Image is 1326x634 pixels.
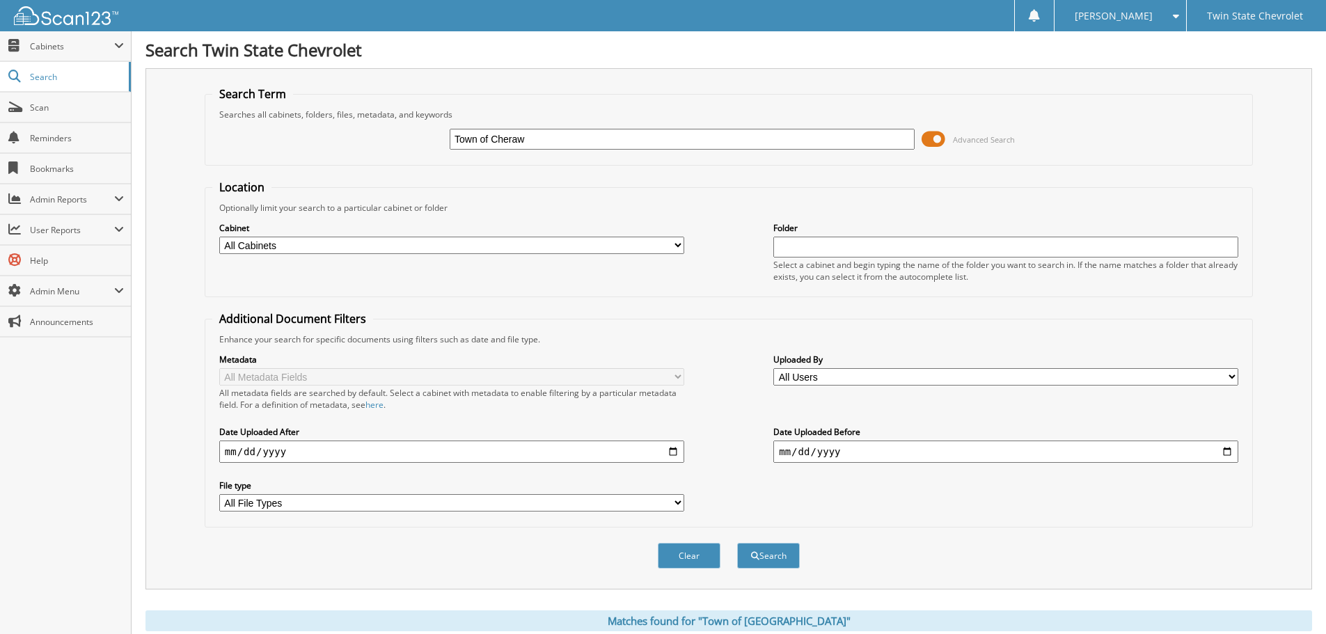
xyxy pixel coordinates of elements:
span: User Reports [30,224,114,236]
span: Help [30,255,124,267]
span: Reminders [30,132,124,144]
label: Cabinet [219,222,684,234]
span: Announcements [30,316,124,328]
h1: Search Twin State Chevrolet [145,38,1312,61]
div: Enhance your search for specific documents using filters such as date and file type. [212,333,1245,345]
label: Uploaded By [773,354,1238,365]
legend: Location [212,180,271,195]
span: Cabinets [30,40,114,52]
span: Admin Reports [30,193,114,205]
span: Bookmarks [30,163,124,175]
button: Clear [658,543,720,569]
div: All metadata fields are searched by default. Select a cabinet with metadata to enable filtering b... [219,387,684,411]
button: Search [737,543,800,569]
span: Advanced Search [953,134,1015,145]
span: Scan [30,102,124,113]
label: Metadata [219,354,684,365]
img: scan123-logo-white.svg [14,6,118,25]
span: Search [30,71,122,83]
div: Searches all cabinets, folders, files, metadata, and keywords [212,109,1245,120]
div: Select a cabinet and begin typing the name of the folder you want to search in. If the name match... [773,259,1238,283]
input: end [773,441,1238,463]
label: Date Uploaded After [219,426,684,438]
label: Date Uploaded Before [773,426,1238,438]
span: Admin Menu [30,285,114,297]
legend: Additional Document Filters [212,311,373,326]
div: Matches found for "Town of [GEOGRAPHIC_DATA]" [145,610,1312,631]
span: [PERSON_NAME] [1075,12,1153,20]
label: File type [219,480,684,491]
div: Optionally limit your search to a particular cabinet or folder [212,202,1245,214]
span: Twin State Chevrolet [1207,12,1303,20]
a: here [365,399,384,411]
input: start [219,441,684,463]
legend: Search Term [212,86,293,102]
label: Folder [773,222,1238,234]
